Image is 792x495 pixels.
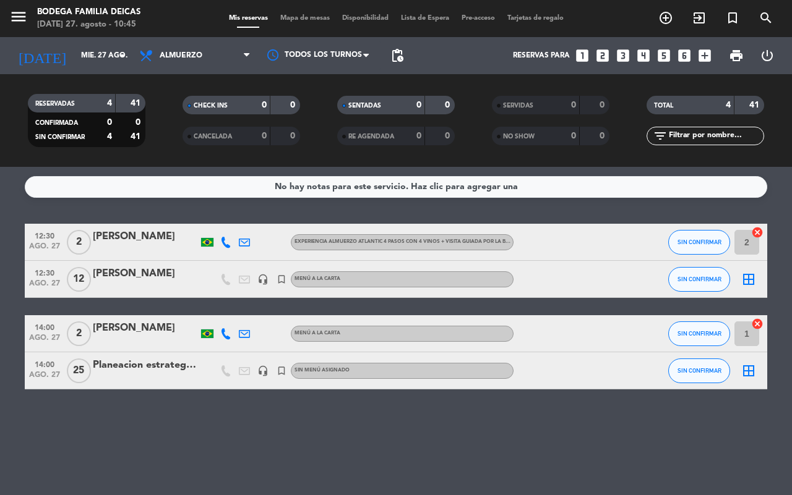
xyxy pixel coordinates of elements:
[749,101,762,109] strong: 41
[93,229,198,245] div: [PERSON_NAME]
[194,133,232,140] span: CANCELADA
[653,129,668,143] i: filter_list
[759,11,773,25] i: search
[668,358,730,383] button: SIN CONFIRMAR
[654,103,673,109] span: TOTAL
[445,132,452,140] strong: 0
[29,279,60,294] span: ago. 27
[160,51,202,60] span: Almuerzo
[35,120,78,126] span: CONFIRMADA
[295,368,350,373] span: Sin menú asignado
[668,267,730,292] button: SIN CONFIRMAR
[67,267,91,292] span: 12
[107,99,112,108] strong: 4
[656,48,672,64] i: looks_5
[29,319,60,334] span: 14:00
[67,321,91,346] span: 2
[29,228,60,242] span: 12:30
[455,15,501,22] span: Pre-acceso
[136,118,143,127] strong: 0
[276,274,287,285] i: turned_in_not
[276,365,287,376] i: turned_in_not
[501,15,570,22] span: Tarjetas de regalo
[107,118,112,127] strong: 0
[615,48,631,64] i: looks_3
[752,37,783,74] div: LOG OUT
[692,11,707,25] i: exit_to_app
[348,133,394,140] span: RE AGENDADA
[697,48,713,64] i: add_box
[107,132,112,141] strong: 4
[513,51,570,60] span: Reservas para
[503,133,535,140] span: NO SHOW
[9,7,28,26] i: menu
[336,15,395,22] span: Disponibilidad
[275,180,518,194] div: No hay notas para este servicio. Haz clic para agregar una
[668,321,730,346] button: SIN CONFIRMAR
[416,101,421,109] strong: 0
[395,15,455,22] span: Lista de Espera
[571,132,576,140] strong: 0
[93,266,198,282] div: [PERSON_NAME]
[131,99,143,108] strong: 41
[29,265,60,279] span: 12:30
[729,48,744,63] span: print
[29,242,60,256] span: ago. 27
[751,318,764,330] i: cancel
[290,101,298,109] strong: 0
[571,101,576,109] strong: 0
[416,132,421,140] strong: 0
[194,103,228,109] span: CHECK INS
[295,276,340,281] span: MENÚ A LA CARTA
[503,103,533,109] span: SERVIDAS
[741,272,756,287] i: border_all
[9,7,28,30] button: menu
[223,15,274,22] span: Mis reservas
[37,6,140,19] div: Bodega Familia Deicas
[67,230,91,255] span: 2
[35,134,85,140] span: SIN CONFIRMAR
[262,101,267,109] strong: 0
[445,101,452,109] strong: 0
[678,276,721,282] span: SIN CONFIRMAR
[290,132,298,140] strong: 0
[751,226,764,239] i: cancel
[29,334,60,348] span: ago. 27
[600,132,607,140] strong: 0
[29,371,60,385] span: ago. 27
[37,19,140,31] div: [DATE] 27. agosto - 10:45
[574,48,590,64] i: looks_one
[725,11,740,25] i: turned_in_not
[67,358,91,383] span: 25
[295,331,340,336] span: MENÚ A LA CARTA
[93,357,198,373] div: Planeacion estrategica
[115,48,130,63] i: arrow_drop_down
[348,103,381,109] span: SENTADAS
[9,42,75,69] i: [DATE]
[678,330,721,337] span: SIN CONFIRMAR
[668,230,730,255] button: SIN CONFIRMAR
[29,357,60,371] span: 14:00
[262,132,267,140] strong: 0
[600,101,607,109] strong: 0
[741,363,756,378] i: border_all
[274,15,336,22] span: Mapa de mesas
[635,48,652,64] i: looks_4
[390,48,405,63] span: pending_actions
[295,239,543,244] span: Experiencia almuerzo Atlantic 4 pasos con 4 vinos + visita guiada por la bodega USD 80
[93,320,198,336] div: [PERSON_NAME]
[678,239,721,245] span: SIN CONFIRMAR
[595,48,611,64] i: looks_two
[131,132,143,141] strong: 41
[257,365,269,376] i: headset_mic
[35,101,75,107] span: RESERVADAS
[726,101,731,109] strong: 4
[658,11,673,25] i: add_circle_outline
[668,129,764,143] input: Filtrar por nombre...
[760,48,775,63] i: power_settings_new
[257,274,269,285] i: headset_mic
[676,48,692,64] i: looks_6
[678,367,721,374] span: SIN CONFIRMAR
